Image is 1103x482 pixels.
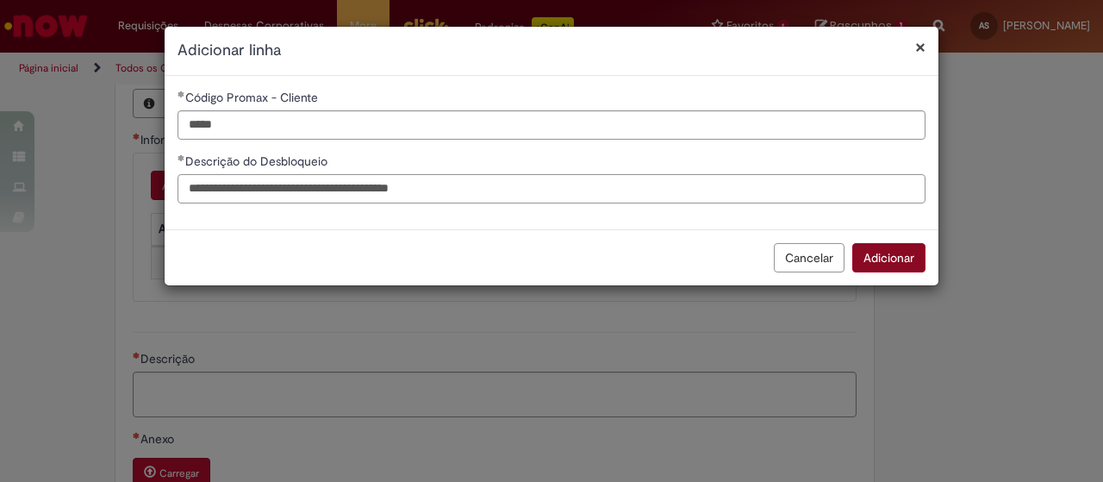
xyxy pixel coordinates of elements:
[178,91,185,97] span: Obrigatório Preenchido
[774,243,844,272] button: Cancelar
[852,243,925,272] button: Adicionar
[178,154,185,161] span: Obrigatório Preenchido
[915,38,925,56] button: Fechar modal
[185,90,321,105] span: Código Promax - Cliente
[178,110,925,140] input: Código Promax - Cliente
[185,153,331,169] span: Descrição do Desbloqueio
[178,174,925,203] input: Descrição do Desbloqueio
[178,40,925,62] h2: Adicionar linha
